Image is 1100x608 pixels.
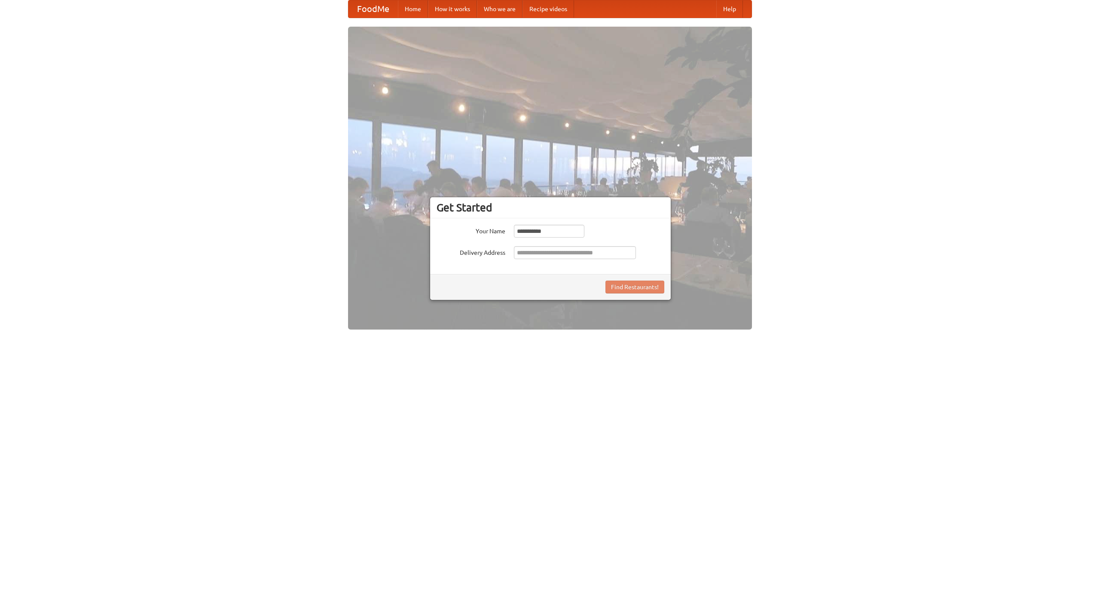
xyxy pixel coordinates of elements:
a: Help [716,0,743,18]
label: Delivery Address [437,246,505,257]
label: Your Name [437,225,505,235]
button: Find Restaurants! [605,281,664,293]
a: FoodMe [348,0,398,18]
a: Who we are [477,0,522,18]
a: How it works [428,0,477,18]
a: Recipe videos [522,0,574,18]
h3: Get Started [437,201,664,214]
a: Home [398,0,428,18]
